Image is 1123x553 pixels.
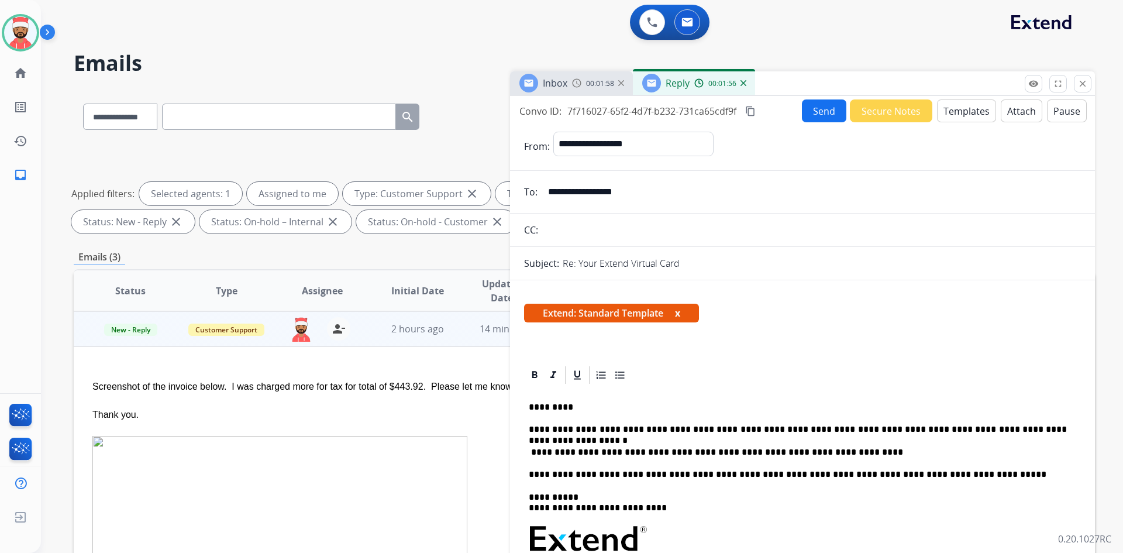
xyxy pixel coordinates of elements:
[13,168,27,182] mat-icon: inbox
[567,105,736,118] span: 7f716027-65f2-4d7f-b232-731ca65cdf9f
[13,66,27,80] mat-icon: home
[391,322,444,335] span: 2 hours ago
[74,250,125,265] p: Emails (3)
[666,77,690,90] span: Reply
[356,210,516,233] div: Status: On-hold - Customer
[524,185,538,199] p: To:
[1047,99,1087,122] button: Pause
[13,100,27,114] mat-icon: list_alt
[543,77,567,90] span: Inbox
[569,366,586,384] div: Underline
[1053,78,1063,89] mat-icon: fullscreen
[465,187,479,201] mat-icon: close
[592,366,610,384] div: Ordered List
[1077,78,1088,89] mat-icon: close
[480,322,547,335] span: 14 minutes ago
[708,79,736,88] span: 00:01:56
[92,408,885,422] div: Thank you.
[563,256,680,270] p: Re: Your Extend Virtual Card
[745,106,756,116] mat-icon: content_copy
[71,210,195,233] div: Status: New - Reply
[13,134,27,148] mat-icon: history
[391,284,444,298] span: Initial Date
[1028,78,1039,89] mat-icon: remove_red_eye
[850,99,932,122] button: Secure Notes
[524,139,550,153] p: From:
[104,324,157,336] span: New - Reply
[524,256,559,270] p: Subject:
[586,79,614,88] span: 00:01:58
[332,322,346,336] mat-icon: person_remove
[526,366,543,384] div: Bold
[199,210,352,233] div: Status: On-hold – Internal
[74,51,1095,75] h2: Emails
[495,182,649,205] div: Type: Shipping Protection
[139,182,242,205] div: Selected agents: 1
[302,284,343,298] span: Assignee
[401,110,415,124] mat-icon: search
[326,215,340,229] mat-icon: close
[675,306,680,320] button: x
[545,366,562,384] div: Italic
[4,16,37,49] img: avatar
[169,215,183,229] mat-icon: close
[519,104,561,118] p: Convo ID:
[216,284,237,298] span: Type
[937,99,996,122] button: Templates
[476,277,529,305] span: Updated Date
[524,223,538,237] p: CC:
[1001,99,1042,122] button: Attach
[92,380,885,394] div: Screenshot of the invoice below. I was charged more for tax for total of $443.92. Please let me k...
[247,182,338,205] div: Assigned to me
[490,215,504,229] mat-icon: close
[611,366,629,384] div: Bullet List
[188,324,264,336] span: Customer Support
[524,304,699,322] span: Extend: Standard Template
[290,317,313,342] img: agent-avatar
[802,99,846,122] button: Send
[1058,532,1111,546] p: 0.20.1027RC
[71,187,135,201] p: Applied filters:
[115,284,146,298] span: Status
[343,182,491,205] div: Type: Customer Support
